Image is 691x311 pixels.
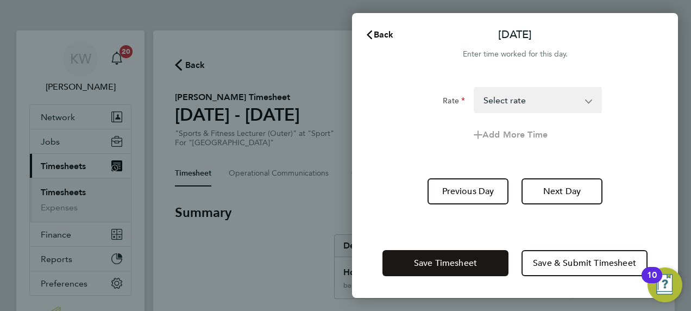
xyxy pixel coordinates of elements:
[498,27,532,42] p: [DATE]
[354,24,405,46] button: Back
[428,178,508,204] button: Previous Day
[543,186,581,197] span: Next Day
[648,268,682,302] button: Open Resource Center, 10 new notifications
[414,258,477,269] span: Save Timesheet
[522,250,648,276] button: Save & Submit Timesheet
[442,186,494,197] span: Previous Day
[352,48,678,61] div: Enter time worked for this day.
[522,178,602,204] button: Next Day
[443,96,465,109] label: Rate
[533,258,636,269] span: Save & Submit Timesheet
[374,29,394,40] span: Back
[382,250,508,276] button: Save Timesheet
[647,275,657,289] div: 10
